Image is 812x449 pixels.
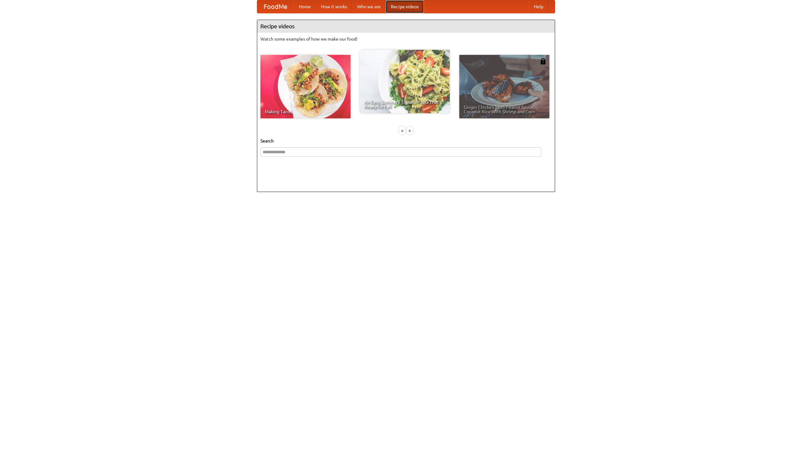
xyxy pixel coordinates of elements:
h4: Recipe videos [257,20,555,33]
a: How it works [316,0,352,13]
span: An Easy, Summery Tomato Pasta That's Ready for Fall [364,100,445,109]
a: Home [294,0,316,13]
img: 483408.png [540,58,546,64]
div: « [399,127,405,135]
a: Help [529,0,548,13]
a: Making Tacos [260,55,350,118]
a: An Easy, Summery Tomato Pasta That's Ready for Fall [360,50,450,113]
a: FoodMe [257,0,294,13]
span: Making Tacos [265,109,346,114]
div: » [407,127,413,135]
p: Watch some examples of how we make our food! [260,36,552,42]
a: Recipe videos [386,0,424,13]
a: Who we are [352,0,386,13]
h5: Search [260,138,552,144]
